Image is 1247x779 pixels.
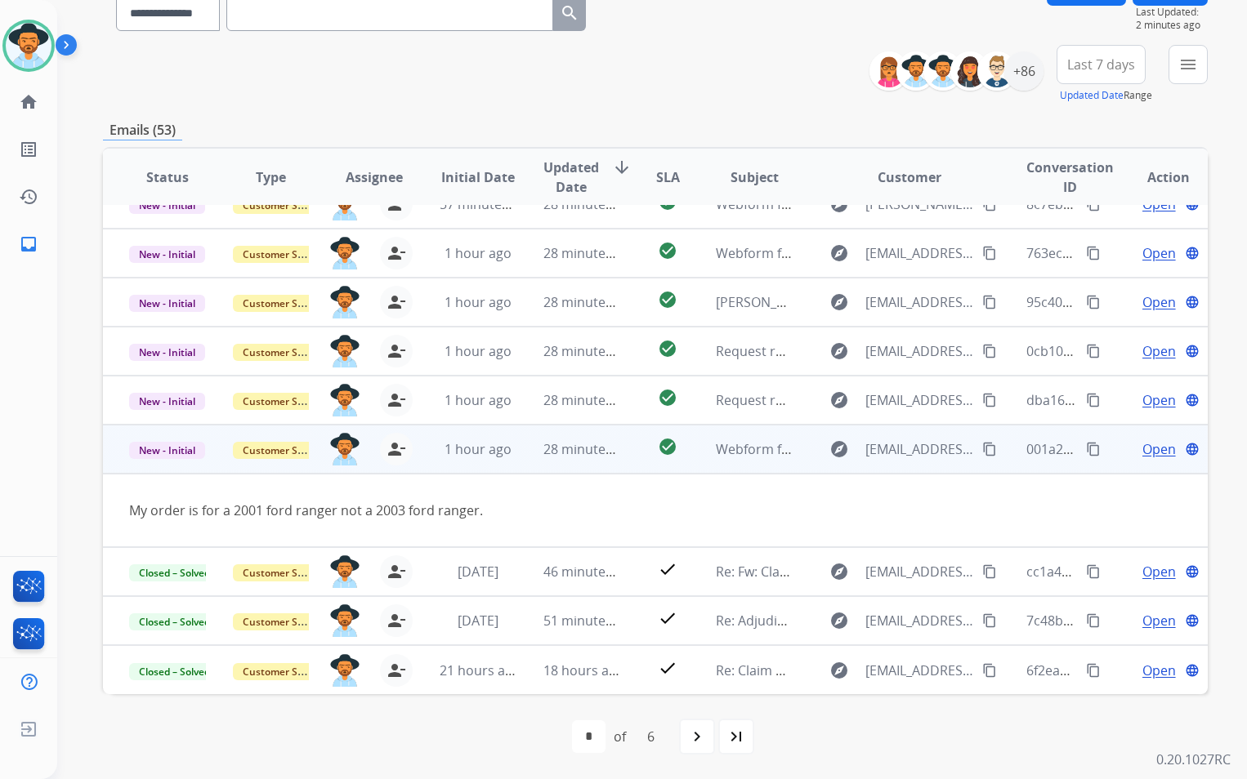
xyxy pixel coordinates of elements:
mat-icon: home [19,92,38,112]
mat-icon: check_circle [658,388,677,407]
mat-icon: content_copy [1086,393,1101,407]
img: agent-avatar [329,237,360,269]
span: Type [256,167,286,187]
span: Customer Support [233,564,339,581]
span: Open [1142,562,1176,581]
span: 1 hour ago [445,342,512,360]
mat-icon: person_remove [387,292,406,312]
span: Customer Support [233,663,339,680]
span: 51 minutes ago [543,612,638,630]
mat-icon: explore [829,243,849,263]
p: Emails (53) [103,120,182,140]
mat-icon: check [658,608,677,628]
mat-icon: check_circle [658,290,677,309]
span: Re: Claim update [716,661,820,679]
span: New - Initial [129,393,205,410]
span: [EMAIL_ADDRESS][DOMAIN_NAME] [865,292,974,312]
span: Last Updated: [1136,6,1208,19]
img: agent-avatar [329,604,360,637]
span: New - Initial [129,246,205,263]
span: 1 hour ago [445,440,512,458]
mat-icon: language [1185,663,1200,678]
span: Re: Fw: Claim Status [716,563,838,581]
mat-icon: inbox [19,234,38,254]
span: New - Initial [129,442,205,459]
mat-icon: content_copy [1086,613,1101,628]
span: 46 minutes ago [543,563,638,581]
mat-icon: person_remove [387,562,406,581]
span: Subject [731,167,779,187]
mat-icon: content_copy [1086,663,1101,678]
mat-icon: explore [829,611,849,630]
span: Customer Support [233,393,339,410]
mat-icon: content_copy [1086,344,1101,358]
span: Customer Support [233,613,339,630]
img: avatar [6,23,51,69]
mat-icon: explore [829,439,849,459]
th: Action [1104,149,1208,206]
mat-icon: content_copy [982,393,997,407]
span: 28 minutes ago [543,440,638,458]
span: Status [146,167,189,187]
mat-icon: last_page [726,727,746,746]
span: Webform from [EMAIL_ADDRESS][DOMAIN_NAME] on [DATE] [716,440,1086,458]
span: 2 minutes ago [1136,19,1208,32]
span: 21 hours ago [440,661,521,679]
mat-icon: language [1185,344,1200,358]
span: Updated Date [543,158,599,197]
span: Open [1142,292,1176,312]
span: Open [1142,439,1176,459]
span: [EMAIL_ADDRESS][DOMAIN_NAME] [865,390,974,410]
span: Closed – Solved [129,613,220,630]
mat-icon: explore [829,562,849,581]
p: 0.20.1027RC [1156,750,1231,769]
span: 28 minutes ago [543,342,638,360]
div: +86 [1004,51,1044,91]
span: Re: Adjudication Decision [716,612,872,630]
span: [EMAIL_ADDRESS][DOMAIN_NAME] [865,611,974,630]
span: [DATE] [458,612,498,630]
img: agent-avatar [329,286,360,318]
span: [EMAIL_ADDRESS][DOMAIN_NAME] [865,562,974,581]
mat-icon: arrow_downward [612,158,632,177]
span: Customer Support [233,442,339,459]
span: Customer Support [233,295,339,312]
span: New - Initial [129,295,205,312]
span: [EMAIL_ADDRESS][DOMAIN_NAME] [865,661,974,680]
mat-icon: list_alt [19,140,38,159]
mat-icon: explore [829,661,849,680]
mat-icon: language [1185,613,1200,628]
span: New - Initial [129,344,205,361]
span: Closed – Solved [129,663,220,680]
mat-icon: language [1185,246,1200,260]
mat-icon: content_copy [982,613,997,628]
mat-icon: content_copy [1086,564,1101,579]
mat-icon: content_copy [1086,442,1101,456]
span: 28 minutes ago [543,391,638,409]
span: Webform from [EMAIL_ADDRESS][DOMAIN_NAME] on [DATE] [716,244,1086,262]
mat-icon: person_remove [387,611,406,630]
span: [PERSON_NAME] 160C804507 - Remote issue [716,293,989,311]
mat-icon: language [1185,564,1200,579]
mat-icon: person_remove [387,439,406,459]
span: Open [1142,390,1176,410]
mat-icon: content_copy [982,295,997,309]
mat-icon: content_copy [982,564,997,579]
span: Open [1142,243,1176,263]
mat-icon: content_copy [982,442,997,456]
span: [EMAIL_ADDRESS][DOMAIN_NAME] [865,243,974,263]
span: Open [1142,611,1176,630]
span: [EMAIL_ADDRESS][DOMAIN_NAME] [865,439,974,459]
mat-icon: content_copy [1086,295,1101,309]
span: 1 hour ago [445,244,512,262]
mat-icon: content_copy [982,663,997,678]
span: Customer Support [233,246,339,263]
span: 18 hours ago [543,661,624,679]
span: Initial Date [441,167,515,187]
img: agent-avatar [329,384,360,416]
mat-icon: search [560,3,579,23]
mat-icon: content_copy [982,344,997,358]
span: Open [1142,661,1176,680]
mat-icon: person_remove [387,390,406,410]
mat-icon: language [1185,393,1200,407]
